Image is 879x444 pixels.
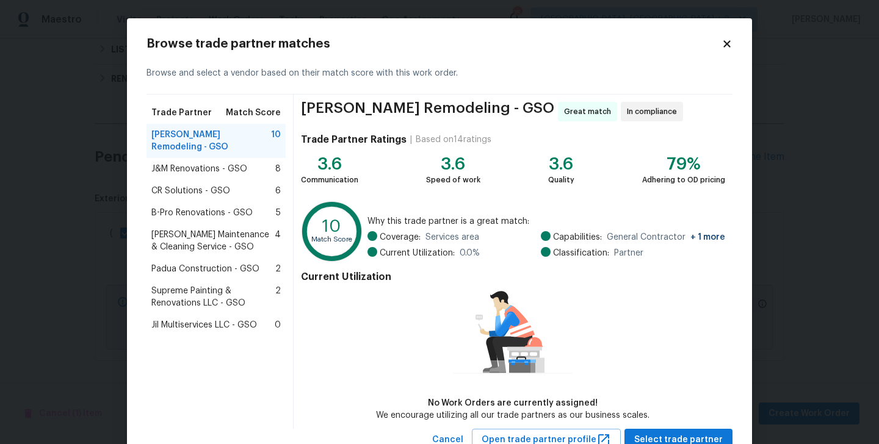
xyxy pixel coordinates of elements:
[548,158,574,170] div: 3.6
[275,229,281,253] span: 4
[151,229,275,253] span: [PERSON_NAME] Maintenance & Cleaning Service - GSO
[416,134,491,146] div: Based on 14 ratings
[151,285,275,309] span: Supreme Painting & Renovations LLC - GSO
[275,185,281,197] span: 6
[426,174,480,186] div: Speed of work
[548,174,574,186] div: Quality
[627,106,682,118] span: In compliance
[301,134,407,146] h4: Trade Partner Ratings
[380,231,421,243] span: Coverage:
[425,231,479,243] span: Services area
[146,38,722,50] h2: Browse trade partner matches
[276,207,281,219] span: 5
[275,263,281,275] span: 2
[151,207,253,219] span: B-Pro Renovations - GSO
[564,106,616,118] span: Great match
[301,271,725,283] h4: Current Utilization
[151,319,257,331] span: Jil Multiservices LLC - GSO
[301,174,358,186] div: Communication
[151,107,212,119] span: Trade Partner
[642,174,725,186] div: Adhering to OD pricing
[275,285,281,309] span: 2
[151,185,230,197] span: CR Solutions - GSO
[151,163,247,175] span: J&M Renovations - GSO
[322,218,341,235] text: 10
[553,231,602,243] span: Capabilities:
[146,52,733,95] div: Browse and select a vendor based on their match score with this work order.
[607,231,725,243] span: General Contractor
[376,397,649,409] div: No Work Orders are currently assigned!
[271,129,281,153] span: 10
[226,107,281,119] span: Match Score
[376,409,649,421] div: We encourage utilizing all our trade partners as our business scales.
[426,158,480,170] div: 3.6
[151,263,259,275] span: Padua Construction - GSO
[460,247,480,259] span: 0.0 %
[407,134,416,146] div: |
[553,247,609,259] span: Classification:
[690,233,725,242] span: + 1 more
[311,236,352,243] text: Match Score
[301,158,358,170] div: 3.6
[275,319,281,331] span: 0
[614,247,643,259] span: Partner
[642,158,725,170] div: 79%
[380,247,455,259] span: Current Utilization:
[367,215,725,227] span: Why this trade partner is a great match:
[301,102,554,121] span: [PERSON_NAME] Remodeling - GSO
[151,129,271,153] span: [PERSON_NAME] Remodeling - GSO
[275,163,281,175] span: 8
